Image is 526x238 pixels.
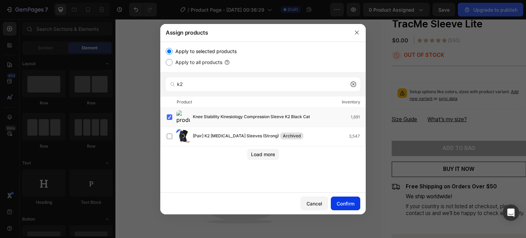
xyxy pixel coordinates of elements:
img: product-img [176,129,190,143]
div: Product [177,99,192,105]
button: Confirm [331,197,360,210]
p: (550) [333,18,345,24]
div: 3,547 [349,133,365,140]
u: Size Guide [276,97,302,103]
span: or [317,77,342,82]
span: Knee Stability Kinesiology Compression Sleeve K2 Black Cat [193,113,310,121]
input: Search products [166,77,360,91]
p: We ship worldwide! [291,173,410,183]
label: Apply to all products [173,58,222,66]
button: ADD TO BAG [276,122,411,137]
p: Free Shipping on Orders Over $50 [291,164,410,171]
img: product-img [176,110,190,124]
span: Add new variant [295,70,403,82]
p: OUT OF STOCK [289,33,329,40]
div: Cancel [306,200,322,207]
button: <p>BUY IT NOW</p> [276,142,411,158]
div: Confirm [337,200,354,207]
div: /> [160,42,366,192]
div: Assign products [160,24,348,41]
div: Inventory [342,99,360,105]
p: If your country is not listed at checkout, please contact us and we’ll be happy to check availabi... [291,184,410,198]
div: ADD TO BAG [327,126,360,133]
button: Cancel [301,197,328,210]
span: sync data [324,77,342,82]
p: Setup options like colors, sizes with product variant. [295,69,405,83]
div: Open Intercom Messenger [503,204,519,221]
p: BUY IT NOW [328,147,360,154]
label: Apply to selected products [173,47,237,55]
span: [Pair] K2 [MEDICAL_DATA] Sleeves (Strong) [193,133,279,140]
a: Size Guide [276,96,302,105]
u: What's my size? [312,97,352,103]
div: Load more [251,151,275,158]
a: What's my size? [312,96,352,105]
div: $0.00 [276,17,294,26]
div: 1,691 [351,114,365,121]
div: Archived [280,133,303,139]
button: Load more [247,149,279,160]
